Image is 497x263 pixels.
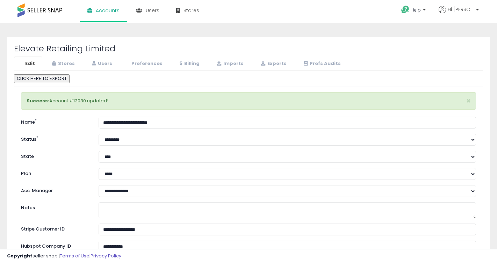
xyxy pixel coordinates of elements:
a: Users [83,57,120,71]
a: Privacy Policy [91,253,121,259]
span: Accounts [96,7,120,14]
a: Preferences [120,57,170,71]
a: Billing [171,57,207,71]
a: Edit [14,57,42,71]
div: seller snap | | [7,253,121,260]
button: CLICK HERE TO EXPORT [14,74,70,83]
label: Status [16,134,93,143]
a: Hi [PERSON_NAME] [439,6,479,22]
label: Hubspot Company ID [16,241,93,250]
span: Users [146,7,159,14]
span: Hi [PERSON_NAME] [448,6,474,13]
a: Exports [252,57,294,71]
div: Account #13030 updated! [21,92,476,110]
strong: Success: [27,97,49,104]
i: Get Help [401,5,410,14]
a: Stores [43,57,82,71]
label: State [16,151,93,160]
label: Plan [16,168,93,177]
label: Stripe Customer ID [16,224,93,233]
a: Prefs Audits [295,57,348,71]
label: Acc. Manager [16,185,93,194]
span: Stores [183,7,199,14]
a: Imports [208,57,251,71]
label: Name [16,117,93,126]
h2: Elevate Retailing Limited [14,44,483,53]
button: × [466,97,471,104]
label: Notes [16,202,93,211]
span: Help [411,7,421,13]
a: Terms of Use [60,253,89,259]
strong: Copyright [7,253,33,259]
